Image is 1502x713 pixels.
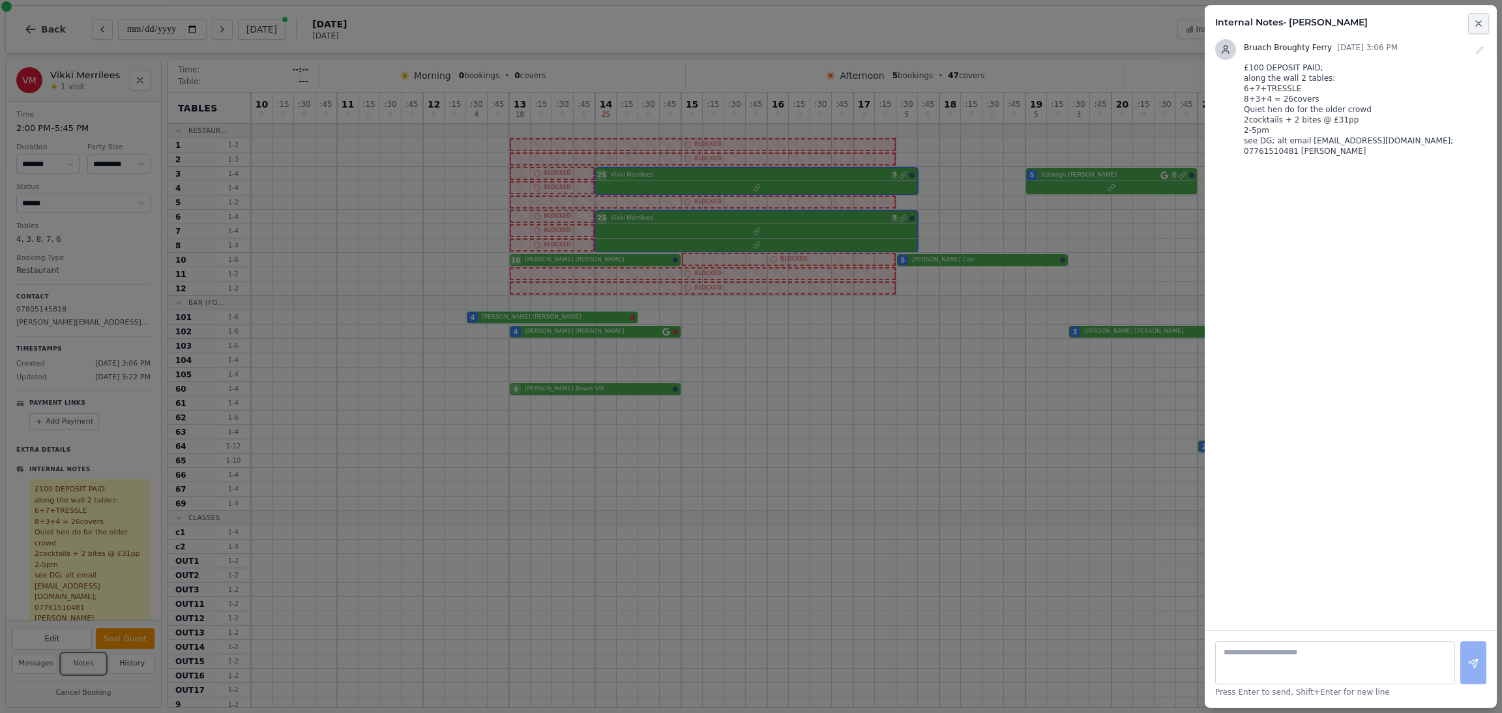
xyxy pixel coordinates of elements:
[1473,39,1486,60] button: Edit note
[1460,641,1486,684] button: Add note (Enter)
[1244,43,1332,52] span: Bruach Broughty Ferry
[1215,16,1486,29] h2: Internal Notes - [PERSON_NAME]
[1244,63,1486,156] p: £100 DEPOSIT PAID; along the wall 2 tables: 6+7+TRESSLE 8+3+4 = 26covers Quiet hen do for the old...
[1215,687,1486,697] p: Press Enter to send, Shift+Enter for new line
[1337,43,1398,52] time: [DATE] 3:06 PM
